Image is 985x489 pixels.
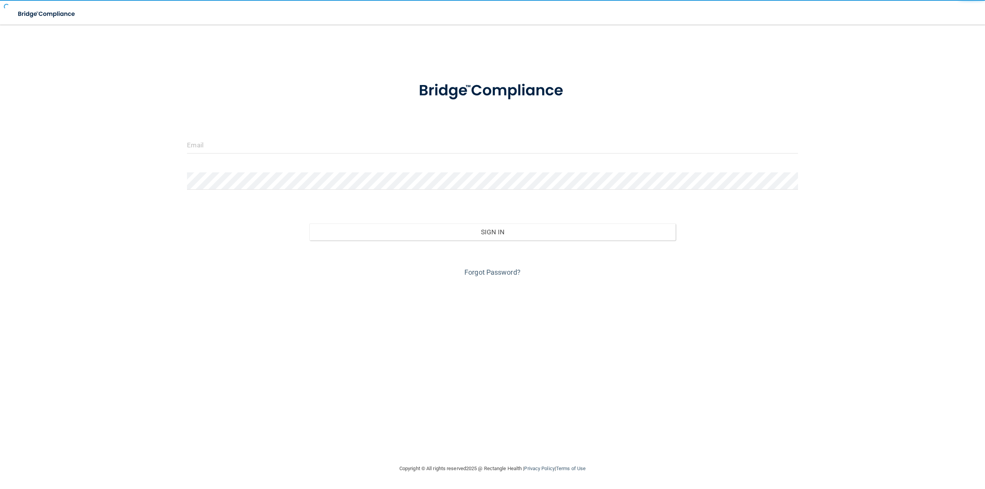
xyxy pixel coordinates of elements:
[352,456,633,481] div: Copyright © All rights reserved 2025 @ Rectangle Health | |
[464,268,521,276] a: Forgot Password?
[12,6,82,22] img: bridge_compliance_login_screen.278c3ca4.svg
[187,136,798,154] input: Email
[309,224,676,240] button: Sign In
[556,466,586,471] a: Terms of Use
[403,71,582,111] img: bridge_compliance_login_screen.278c3ca4.svg
[524,466,554,471] a: Privacy Policy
